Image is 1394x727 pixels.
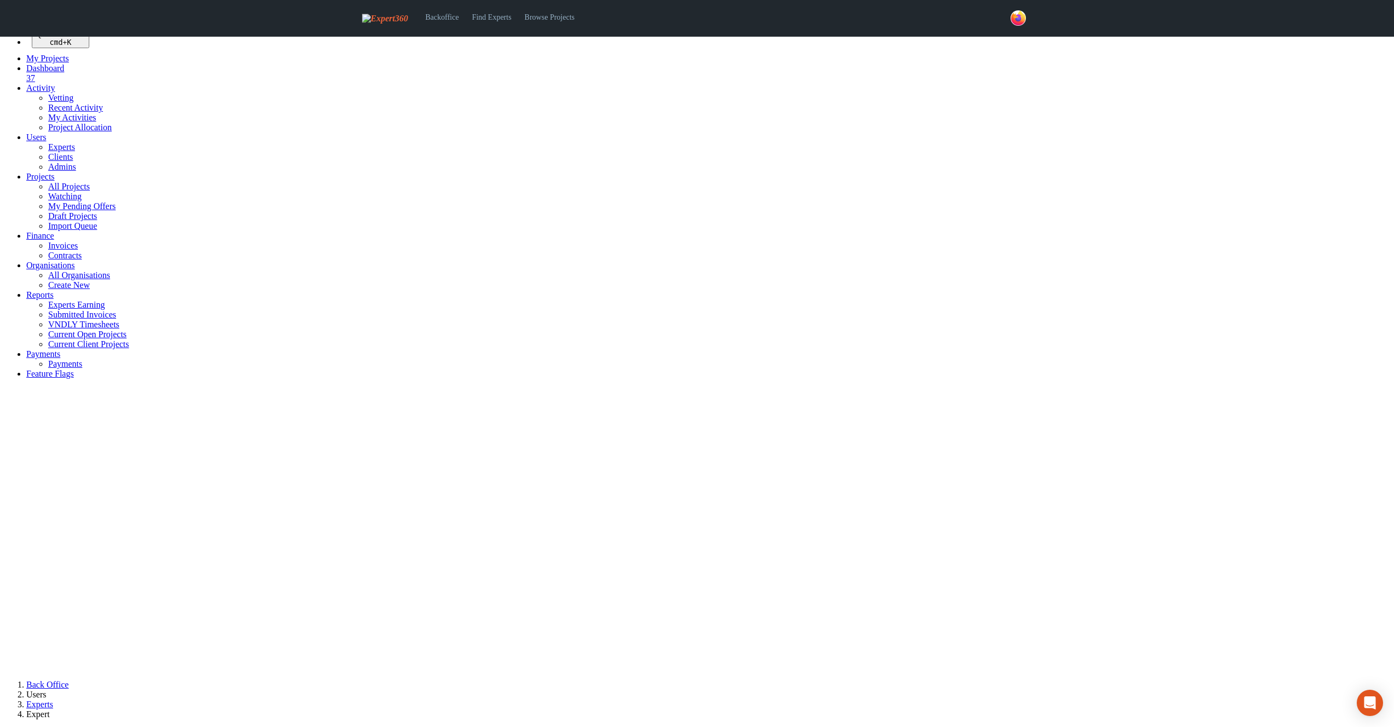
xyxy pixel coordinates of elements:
a: Invoices [48,241,78,250]
a: Payments [48,359,82,368]
span: Dashboard [26,64,64,73]
li: Expert [26,709,1390,719]
a: Payments [26,349,60,359]
a: Watching [48,192,82,201]
a: Draft Projects [48,211,97,221]
a: My Pending Offers [48,201,116,211]
a: Clients [48,152,73,161]
a: Feature Flags [26,369,74,378]
a: My Projects [26,54,69,63]
a: Project Allocation [48,123,112,132]
a: Organisations [26,261,75,270]
a: Finance [26,231,54,240]
a: All Organisations [48,270,110,280]
a: Back Office [26,680,68,689]
a: Reports [26,290,54,299]
a: VNDLY Timesheets [48,320,119,329]
a: Contracts [48,251,82,260]
span: 37 [26,73,35,83]
a: Experts Earning [48,300,105,309]
a: Current Client Projects [48,339,129,349]
a: Create New [48,280,90,290]
a: Projects [26,172,55,181]
a: Current Open Projects [48,330,127,339]
kbd: cmd [49,38,62,47]
img: Expert360 [362,14,408,24]
a: Submitted Invoices [48,310,116,319]
a: My Activities [48,113,96,122]
div: Open Intercom Messenger [1357,690,1383,716]
kbd: K [67,38,71,47]
a: Admins [48,162,76,171]
div: + [36,38,85,47]
img: 43c7540e-2bad-45db-b78b-6a21b27032e5-normal.png [1011,10,1026,26]
a: Import Queue [48,221,97,230]
a: Recent Activity [48,103,103,112]
a: All Projects [48,182,90,191]
a: Experts [26,700,53,709]
a: Activity [26,83,55,93]
a: Users [26,132,46,142]
a: Dashboard 37 [26,64,1390,83]
a: Experts [48,142,75,152]
button: Quick search... cmd+K [32,28,89,48]
li: Users [26,690,1390,700]
a: Vetting [48,93,73,102]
